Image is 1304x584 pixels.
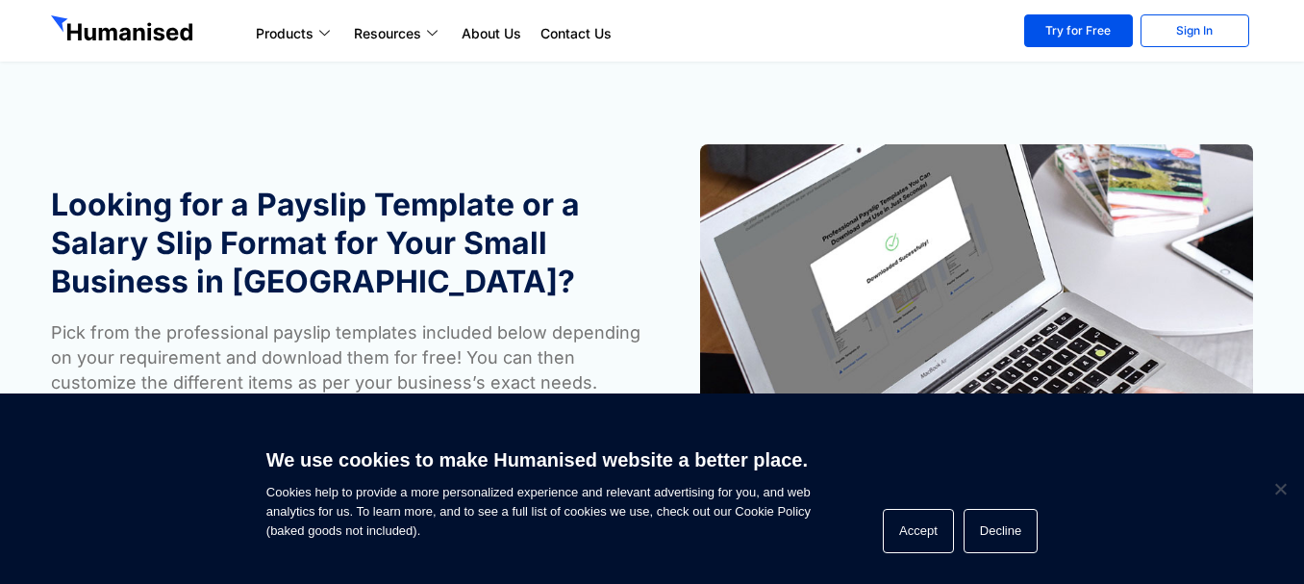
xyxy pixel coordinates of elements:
button: Accept [883,509,954,553]
p: Pick from the professional payslip templates included below depending on your requirement and dow... [51,320,642,395]
button: Decline [964,509,1038,553]
h6: We use cookies to make Humanised website a better place. [266,446,811,473]
span: Cookies help to provide a more personalized experience and relevant advertising for you, and web ... [266,437,811,541]
a: Sign In [1141,14,1249,47]
a: Products [246,22,344,45]
a: About Us [452,22,531,45]
a: Try for Free [1024,14,1133,47]
a: Resources [344,22,452,45]
a: Contact Us [531,22,621,45]
img: GetHumanised Logo [51,15,197,46]
span: Decline [1270,479,1290,498]
h1: Looking for a Payslip Template or a Salary Slip Format for Your Small Business in [GEOGRAPHIC_DATA]? [51,186,642,301]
